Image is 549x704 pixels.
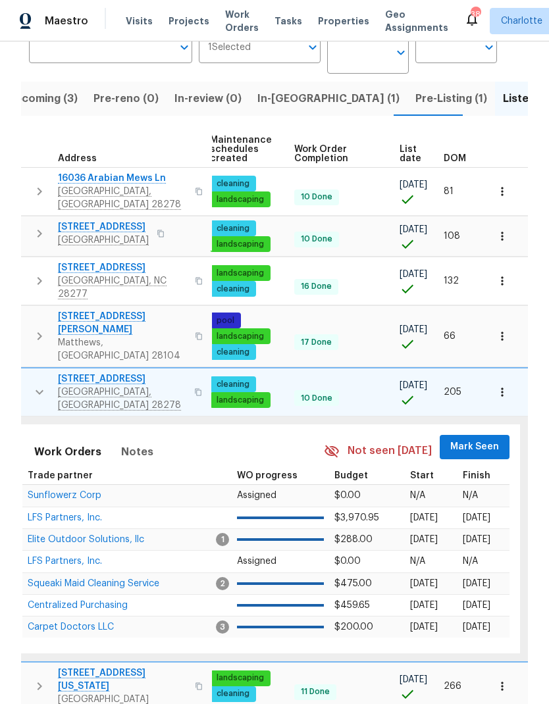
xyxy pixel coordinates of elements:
[175,38,194,57] button: Open
[28,579,159,588] span: Squeaki Maid Cleaning Service
[28,601,128,610] span: Centralized Purchasing
[211,178,255,189] span: cleaning
[471,8,480,21] div: 38
[463,601,490,610] span: [DATE]
[400,270,427,279] span: [DATE]
[410,622,438,632] span: [DATE]
[45,14,88,28] span: Maestro
[440,435,510,459] button: Mark Seen
[237,489,324,503] p: Assigned
[58,154,97,163] span: Address
[34,443,101,461] span: Work Orders
[410,513,438,522] span: [DATE]
[400,325,427,334] span: [DATE]
[463,491,478,500] span: N/A
[28,535,144,544] span: Elite Outdoor Solutions, llc
[463,579,490,588] span: [DATE]
[410,491,425,500] span: N/A
[400,180,427,189] span: [DATE]
[28,623,114,631] a: Carpet Doctors LLC
[334,601,370,610] span: $459.65
[28,514,102,522] a: LFS Partners, Inc.
[296,234,338,245] span: 10 Done
[463,471,490,480] span: Finish
[211,395,269,406] span: landscaping
[334,579,372,588] span: $475.00
[237,555,324,568] p: Assigned
[211,284,255,295] span: cleaning
[274,16,302,26] span: Tasks
[211,672,269,684] span: landscaping
[334,535,373,544] span: $288.00
[174,89,242,108] span: In-review (0)
[211,315,240,326] span: pool
[294,145,377,163] span: Work Order Completion
[28,557,102,565] a: LFS Partners, Inc.
[463,513,490,522] span: [DATE]
[216,577,229,590] span: 2
[7,89,78,108] span: Upcoming (3)
[303,38,322,57] button: Open
[126,14,153,28] span: Visits
[334,557,361,566] span: $0.00
[444,682,461,691] span: 266
[334,491,361,500] span: $0.00
[225,8,259,34] span: Work Orders
[211,268,269,279] span: landscaping
[410,557,425,566] span: N/A
[257,89,400,108] span: In-[GEOGRAPHIC_DATA] (1)
[385,8,448,34] span: Geo Assignments
[216,620,229,634] span: 3
[400,145,421,163] span: List date
[444,232,460,241] span: 108
[28,580,159,588] a: Squeaki Maid Cleaning Service
[28,622,114,632] span: Carpet Doctors LLC
[463,557,478,566] span: N/A
[28,491,101,500] span: Sunflowerz Corp
[501,14,542,28] span: Charlotte
[208,42,251,53] span: 1 Selected
[334,471,368,480] span: Budget
[415,89,487,108] span: Pre-Listing (1)
[400,675,427,684] span: [DATE]
[480,38,498,57] button: Open
[450,439,499,455] span: Mark Seen
[410,471,434,480] span: Start
[121,443,153,461] span: Notes
[28,557,102,566] span: LFS Partners, Inc.
[334,622,373,632] span: $200.00
[400,225,427,234] span: [DATE]
[410,535,438,544] span: [DATE]
[410,579,438,588] span: [DATE]
[211,223,255,234] span: cleaning
[296,686,335,697] span: 11 Done
[211,331,269,342] span: landscaping
[444,388,461,397] span: 205
[28,601,128,609] a: Centralized Purchasing
[210,136,272,163] span: Maintenance schedules created
[348,443,432,459] span: Not seen [DATE]
[296,281,337,292] span: 16 Done
[392,43,410,62] button: Open
[318,14,369,28] span: Properties
[444,154,466,163] span: DOM
[211,688,255,699] span: cleaning
[169,14,209,28] span: Projects
[211,239,269,250] span: landscaping
[211,194,269,205] span: landscaping
[93,89,159,108] span: Pre-reno (0)
[211,347,255,358] span: cleaning
[28,471,93,480] span: Trade partner
[444,276,459,286] span: 132
[237,471,298,480] span: WO progress
[444,187,454,196] span: 81
[216,533,229,546] span: 1
[211,379,255,390] span: cleaning
[400,381,427,390] span: [DATE]
[28,536,144,543] a: Elite Outdoor Solutions, llc
[296,337,337,348] span: 17 Done
[463,622,490,632] span: [DATE]
[296,393,338,404] span: 10 Done
[410,601,438,610] span: [DATE]
[334,513,379,522] span: $3,970.95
